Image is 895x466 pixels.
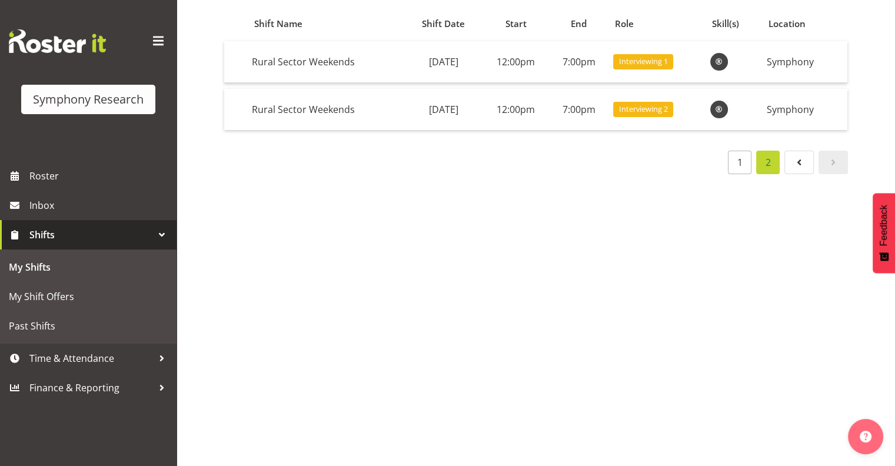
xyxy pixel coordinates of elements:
[247,89,404,130] td: Rural Sector Weekends
[549,41,608,83] td: 7:00pm
[860,431,871,442] img: help-xxl-2.png
[762,41,847,83] td: Symphony
[879,205,889,246] span: Feedback
[762,89,847,130] td: Symphony
[404,41,483,83] td: [DATE]
[618,104,667,115] span: Interviewing 2
[3,252,174,282] a: My Shifts
[549,89,608,130] td: 7:00pm
[422,17,465,31] span: Shift Date
[3,311,174,341] a: Past Shifts
[618,56,667,67] span: Interviewing 1
[254,17,302,31] span: Shift Name
[505,17,527,31] span: Start
[712,17,739,31] span: Skill(s)
[29,226,153,244] span: Shifts
[247,41,404,83] td: Rural Sector Weekends
[29,379,153,397] span: Finance & Reporting
[9,317,168,335] span: Past Shifts
[873,193,895,273] button: Feedback - Show survey
[768,17,806,31] span: Location
[483,41,549,83] td: 12:00pm
[571,17,587,31] span: End
[9,258,168,276] span: My Shifts
[483,89,549,130] td: 12:00pm
[9,29,106,53] img: Rosterit website logo
[9,288,168,305] span: My Shift Offers
[3,282,174,311] a: My Shift Offers
[29,167,171,185] span: Roster
[404,89,483,130] td: [DATE]
[29,349,153,367] span: Time & Attendance
[615,17,634,31] span: Role
[33,91,144,108] div: Symphony Research
[29,197,171,214] span: Inbox
[728,151,751,174] a: 1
